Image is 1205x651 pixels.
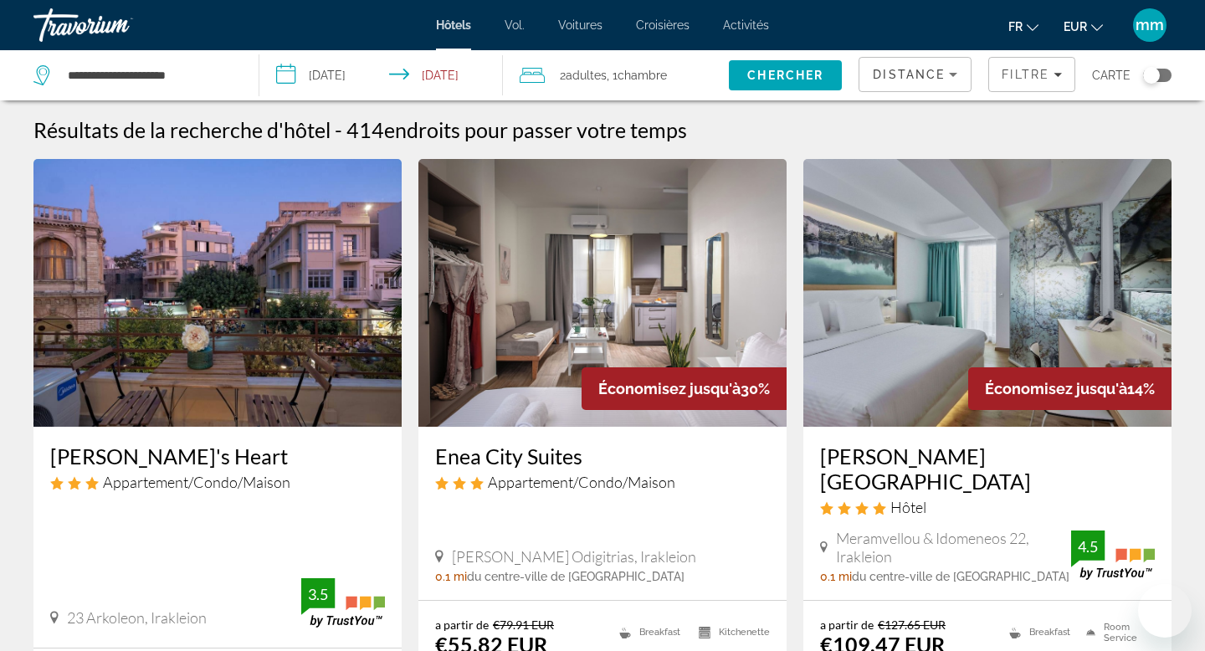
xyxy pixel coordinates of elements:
span: Chambre [618,69,667,82]
div: 3.5 [301,584,335,604]
button: Search [729,60,842,90]
a: Voitures [558,18,602,32]
div: 4.5 [1071,536,1105,556]
del: €79.91 EUR [493,618,554,632]
span: Adultes [566,69,607,82]
span: a partir de [435,618,489,632]
li: Breakfast [1001,618,1078,648]
div: 4 star Hotel [820,498,1155,516]
span: Filtre [1002,68,1049,81]
li: Breakfast [611,618,690,648]
div: 14% [968,367,1172,410]
span: Économisez jusqu'à [598,380,741,397]
font: EUR [1064,20,1087,33]
img: Olive Green Hotel [803,159,1172,427]
mat-select: Sort by [873,64,957,85]
li: Kitchenette [690,618,770,648]
span: Appartement/Condo/Maison [103,473,290,491]
button: Filters [988,57,1075,92]
button: Menu utilisateur [1128,8,1172,43]
span: 23 Arkoleon, Irakleion [67,608,207,627]
span: 2 [560,64,607,87]
img: TrustYou guest rating badge [1071,531,1155,580]
font: mm [1136,16,1164,33]
span: du centre-ville de [GEOGRAPHIC_DATA] [852,570,1069,583]
a: Enea City Suites [435,443,770,469]
iframe: Bouton de lancement de la fenêtre de messagerie [1138,584,1192,638]
font: fr [1008,20,1023,33]
span: du centre-ville de [GEOGRAPHIC_DATA] [467,570,685,583]
span: , 1 [607,64,667,87]
a: Travorium [33,3,201,47]
a: [PERSON_NAME][GEOGRAPHIC_DATA] [820,443,1155,494]
span: Hôtel [890,498,926,516]
div: 30% [582,367,787,410]
div: 3 star Apartment [435,473,770,491]
img: Enea City Suites [418,159,787,427]
h1: Résultats de la recherche d'hôtel [33,117,331,142]
div: 3 star Apartment [50,473,385,491]
span: Chercher [747,69,823,82]
span: [PERSON_NAME] Odigitrias, Irakleion [452,547,696,566]
span: Carte [1092,64,1131,87]
span: Économisez jusqu'à [985,380,1127,397]
img: Heraklion's Heart [33,159,402,427]
span: Appartement/Condo/Maison [488,473,675,491]
span: - [335,117,342,142]
button: Select check in and out date [259,50,502,100]
img: TrustYou guest rating badge [301,578,385,628]
h2: 414 [346,117,687,142]
button: Changer de devise [1064,14,1103,38]
button: Changer de langue [1008,14,1038,38]
button: Toggle map [1131,68,1172,83]
input: Search hotel destination [66,63,233,88]
span: 0.1 mi [820,570,852,583]
span: Meramvellou & Idomeneos 22, Irakleion [836,529,1071,566]
button: Travelers: 2 adults, 0 children [503,50,729,100]
a: Hôtels [436,18,471,32]
span: Distance [873,68,945,81]
span: a partir de [820,618,874,632]
a: Activités [723,18,769,32]
span: endroits pour passer votre temps [384,117,687,142]
a: Croisières [636,18,690,32]
del: €127.65 EUR [878,618,946,632]
li: Room Service [1078,618,1155,648]
a: [PERSON_NAME]'s Heart [50,443,385,469]
a: Vol. [505,18,525,32]
span: 0.1 mi [435,570,467,583]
